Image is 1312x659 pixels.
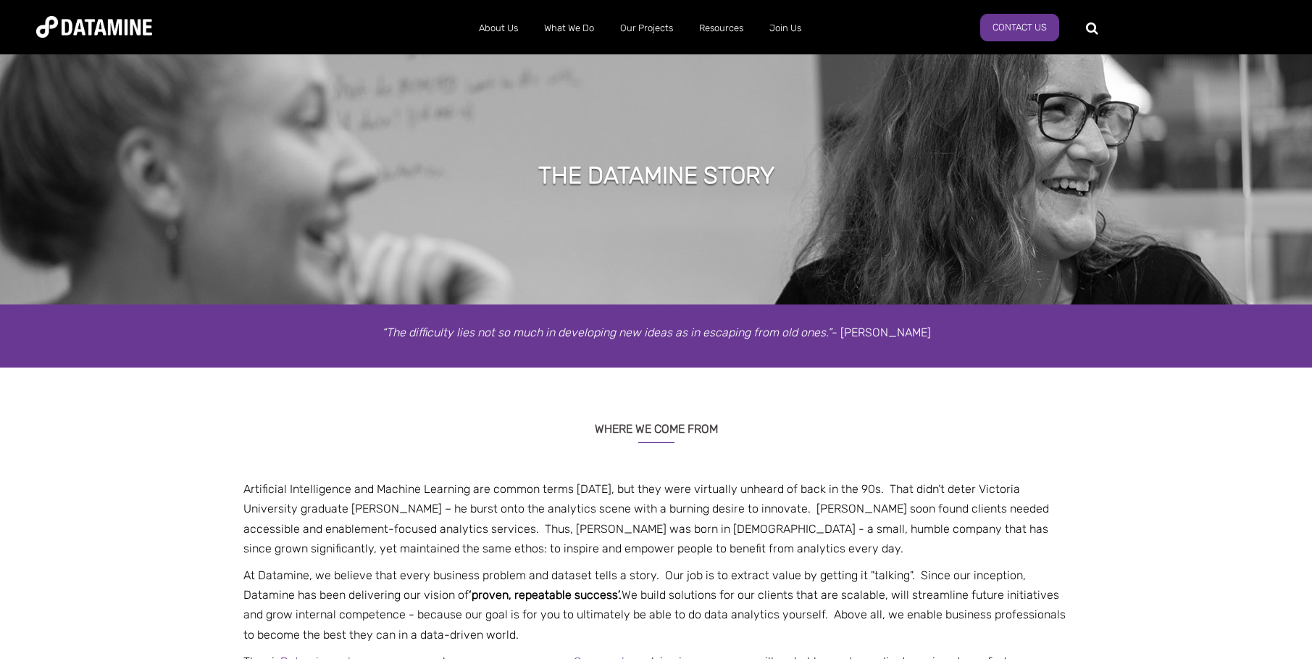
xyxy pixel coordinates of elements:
a: About Us [466,9,531,47]
img: Datamine [36,16,152,38]
a: Our Projects [607,9,686,47]
a: What We Do [531,9,607,47]
p: Artificial Intelligence and Machine Learning are common terms [DATE], but they were virtually unh... [233,479,1080,558]
span: ‘proven, repeatable success’. [469,588,622,602]
a: Contact Us [980,14,1059,41]
a: Join Us [756,9,814,47]
a: Resources [686,9,756,47]
p: At Datamine, we believe that every business problem and dataset tells a story. Our job is to extr... [233,565,1080,645]
h1: THE DATAMINE STORY [538,159,774,191]
em: “The difficulty lies not so much in developing new ideas as in escaping from old ones.” [382,326,832,339]
p: - [PERSON_NAME] [233,323,1080,342]
h3: WHERE WE COME FROM [233,404,1080,443]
